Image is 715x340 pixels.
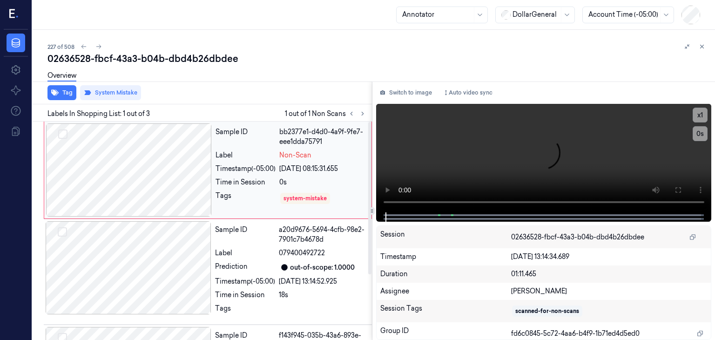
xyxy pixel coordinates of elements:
div: Session Tags [380,304,511,319]
button: x1 [693,108,708,122]
div: Timestamp (-05:00) [215,277,275,286]
div: scanned-for-non-scans [515,307,579,315]
div: Assignee [380,286,511,296]
div: [PERSON_NAME] [511,286,708,296]
div: Time in Session [215,290,275,300]
span: 02636528-fbcf-43a3-b04b-dbd4b26dbdee [511,232,644,242]
button: Tag [47,85,76,100]
div: 18s [279,290,366,300]
div: Timestamp [380,252,511,262]
div: [DATE] 08:15:31.655 [279,164,366,174]
div: Sample ID [215,225,275,245]
div: 0s [279,177,366,187]
button: Select row [58,129,67,139]
div: Tags [216,191,276,206]
span: fd6c0845-5c72-4aa6-b4f9-1b71ed4d5ed0 [511,329,640,339]
button: Select row [58,227,67,237]
button: Switch to image [376,85,436,100]
div: system-mistake [283,194,327,203]
div: Sample ID [216,127,276,147]
button: System Mistake [80,85,141,100]
div: Label [215,248,275,258]
div: Timestamp (-05:00) [216,164,276,174]
div: a20d9676-5694-4cfb-98e2-7901c7b4678d [279,225,366,245]
a: Overview [47,71,76,82]
div: Prediction [215,262,275,273]
div: [DATE] 13:14:34.689 [511,252,708,262]
div: Session [380,230,511,245]
button: Auto video sync [439,85,496,100]
span: Non-Scan [279,150,311,160]
div: Time in Session [216,177,276,187]
span: 227 of 508 [47,43,74,51]
div: 01:11.465 [511,269,708,279]
span: 079400492722 [279,248,325,258]
div: Tags [215,304,275,319]
div: Duration [380,269,511,279]
div: Label [216,150,276,160]
div: [DATE] 13:14:52.925 [279,277,366,286]
div: bb2377e1-d4d0-4a9f-9fe7-eee1dda75791 [279,127,366,147]
span: 1 out of 1 Non Scans [285,108,368,119]
div: 02636528-fbcf-43a3-b04b-dbd4b26dbdee [47,52,708,65]
button: 0s [693,126,708,141]
div: out-of-scope: 1.0000 [290,263,355,272]
span: Labels In Shopping List: 1 out of 3 [47,109,150,119]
